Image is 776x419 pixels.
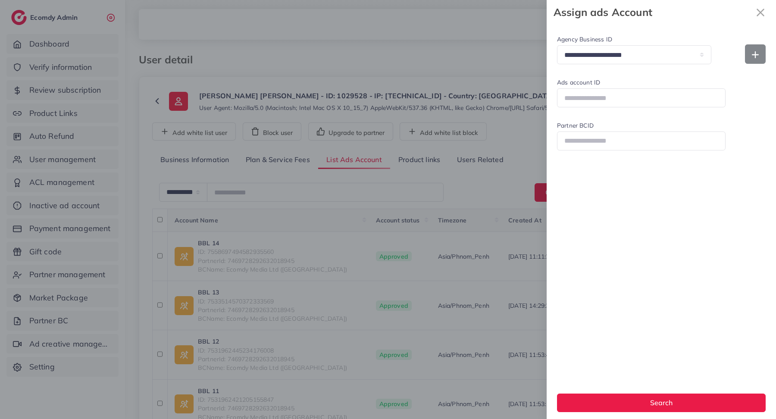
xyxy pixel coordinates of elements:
[752,51,759,58] img: Add new
[554,5,752,20] strong: Assign ads Account
[557,394,766,412] button: Search
[557,78,726,87] label: Ads account ID
[752,4,769,21] svg: x
[752,3,769,21] button: Close
[650,398,673,407] span: Search
[557,35,711,44] label: Agency Business ID
[557,121,726,130] label: Partner BCID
